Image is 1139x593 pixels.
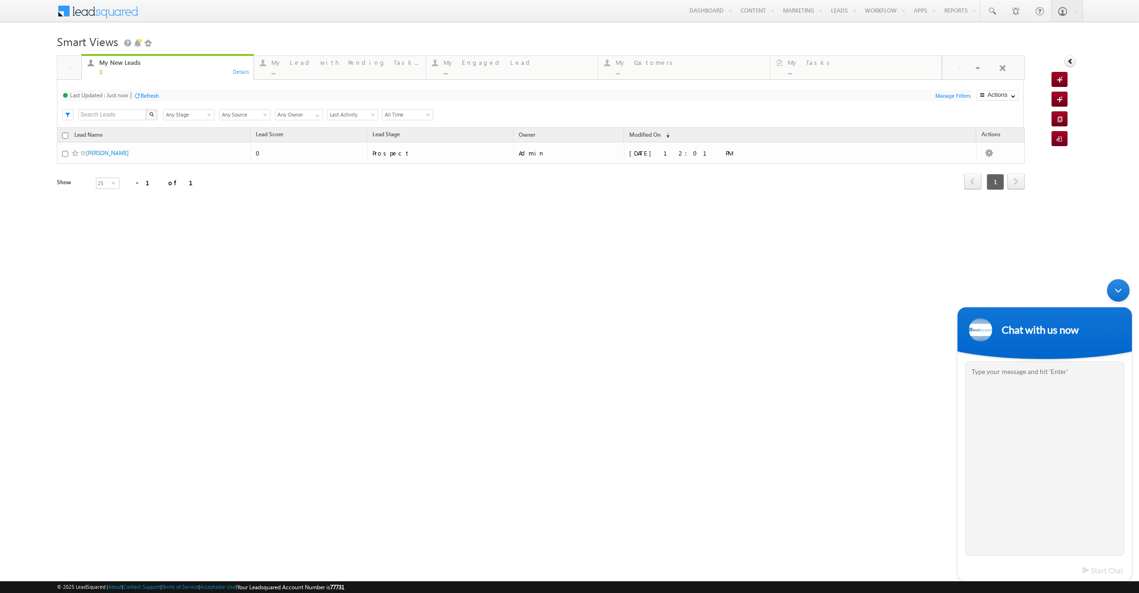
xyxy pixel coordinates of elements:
[662,132,670,139] span: (sorted descending)
[237,584,344,591] span: Your Leadsquared Account Number is
[327,110,375,119] span: Last Activity
[625,129,674,141] a: Modified On (sorted descending)
[70,92,128,99] div: Last Updated : Just now
[162,584,198,590] a: Terms of Service
[382,109,433,120] a: All Time
[141,92,159,99] div: Refresh
[78,109,146,120] input: Search Leads
[96,178,111,188] span: 25
[113,177,204,188] div: 1 - 1 of 1
[953,274,1137,586] iframe: SalesIQ Chatwindow
[256,131,283,138] span: Lead Score
[275,109,323,120] input: Type to Search
[164,110,211,119] span: Any Stage
[108,584,122,590] a: About
[220,110,267,119] span: Any Source
[372,131,400,138] span: Lead Stage
[443,68,592,75] div: ...
[271,59,420,66] div: My Lead with Pending Tasks
[163,109,214,120] div: Lead Stage Filter
[964,174,981,189] a: prev
[251,129,288,141] a: Lead Score
[57,34,118,49] span: Smart Views
[1007,174,1025,189] a: next
[443,59,592,66] div: My Engaged Lead
[123,584,160,590] a: Contact Support
[977,129,1005,141] span: Actions
[232,67,250,76] div: Details
[253,56,426,79] a: My Lead with Pending Tasks...
[616,59,764,66] div: My Customers
[275,109,322,120] div: Owner Filter
[70,130,107,142] a: Lead Name
[372,149,502,157] div: Prospect
[219,109,270,120] a: Any Source
[977,90,1019,101] button: Actions
[519,131,535,138] span: Owner
[81,54,254,80] a: My New Leads1Details
[788,59,936,66] div: My Tasks
[629,149,759,157] div: [DATE] 12:01 PM
[382,110,430,119] span: All Time
[271,68,420,75] div: ...
[616,68,764,75] div: ...
[519,149,620,157] div: Admin
[256,149,364,157] div: 0
[57,583,344,592] span: © 2025 LeadSquared | | | | |
[368,129,404,141] a: Lead Stage
[62,133,68,139] input: Check all records
[330,584,344,591] span: 77731
[426,56,598,79] a: My Engaged Lead...
[788,68,936,75] div: ...
[57,178,88,187] div: Show
[310,109,322,119] a: Show All Items
[111,180,119,185] span: select
[200,584,236,590] a: Acceptable Use
[935,91,978,100] div: Manage Filters
[327,109,378,120] a: Last Activity
[629,131,661,138] span: Modified On
[770,56,942,79] a: My Tasks...
[99,59,248,66] div: My New Leads
[935,91,971,99] a: Manage Filters
[149,112,154,117] img: Search
[163,109,214,120] a: Any Stage
[935,93,971,99] span: Manage Filters
[86,149,129,156] a: [PERSON_NAME]
[219,109,270,120] div: Lead Source Filter
[987,174,1004,190] span: 1
[598,56,770,79] a: My Customers...
[99,68,248,75] div: 1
